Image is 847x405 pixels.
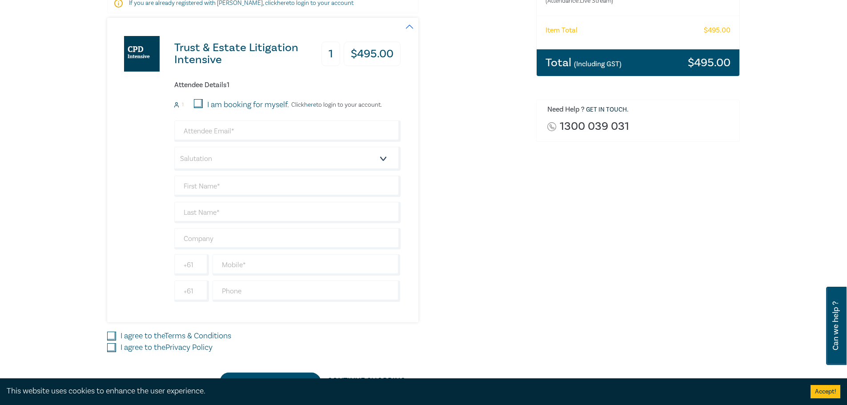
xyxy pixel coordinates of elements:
input: Mobile* [213,254,401,276]
h3: Trust & Estate Litigation Intensive [174,42,321,66]
h3: $ 495.00 [688,57,731,68]
button: Accept cookies [811,385,840,398]
a: here [304,101,316,109]
h3: $ 495.00 [344,42,401,66]
a: Get in touch [586,106,627,114]
input: First Name* [174,176,401,197]
h3: 1 [321,42,340,66]
input: Phone [213,281,401,302]
small: (Including GST) [574,60,622,68]
button: Checkout [220,373,320,389]
input: Attendee Email* [174,120,401,142]
p: Click to login to your account. [289,101,382,108]
a: 1300 039 031 [560,120,629,132]
input: +61 [174,254,209,276]
a: Continue Shopping [320,373,413,389]
h6: $ 495.00 [704,26,731,35]
input: Company [174,228,401,249]
a: Privacy Policy [165,342,213,353]
span: Can we help ? [831,292,840,360]
h6: Item Total [546,26,578,35]
h3: Total [546,57,622,68]
small: 1 [182,102,184,108]
div: This website uses cookies to enhance the user experience. [7,385,797,397]
img: Trust & Estate Litigation Intensive [124,36,160,72]
label: I agree to the [120,342,213,353]
a: Terms & Conditions [165,331,231,341]
input: +61 [174,281,209,302]
label: I am booking for myself. [207,99,289,111]
h6: Attendee Details 1 [174,81,401,89]
h6: Need Help ? . [547,105,733,114]
input: Last Name* [174,202,401,223]
label: I agree to the [120,330,231,342]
